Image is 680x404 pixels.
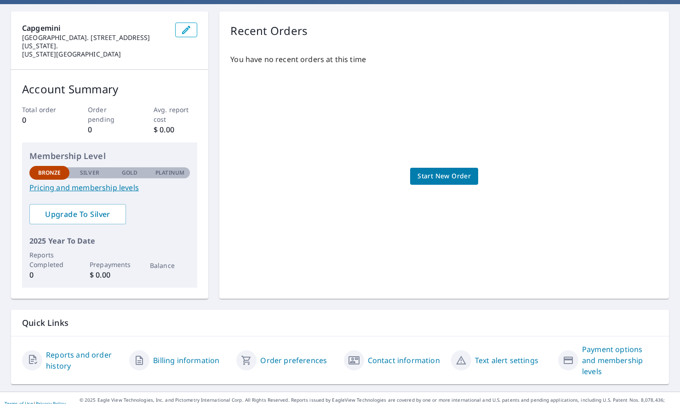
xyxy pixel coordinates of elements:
p: Silver [80,169,99,177]
p: 0 [29,269,69,280]
p: Balance [150,261,190,270]
a: Start New Order [410,168,478,185]
a: Payment options and membership levels [582,344,658,377]
span: Upgrade To Silver [37,209,119,219]
a: Billing information [153,355,219,366]
a: Pricing and membership levels [29,182,190,193]
p: Account Summary [22,81,197,97]
a: Order preferences [260,355,327,366]
p: Reports Completed [29,250,69,269]
p: [GEOGRAPHIC_DATA]. [STREET_ADDRESS][US_STATE]. [22,34,168,50]
p: Order pending [88,105,131,124]
p: 0 [22,114,66,125]
a: Contact information [368,355,440,366]
p: 2025 Year To Date [29,235,190,246]
a: Text alert settings [475,355,538,366]
p: $ 0.00 [154,124,197,135]
p: $ 0.00 [90,269,130,280]
p: Bronze [38,169,61,177]
p: Gold [122,169,137,177]
p: You have no recent orders at this time [230,54,658,65]
p: Membership Level [29,150,190,162]
p: Prepayments [90,260,130,269]
p: Total order [22,105,66,114]
p: Quick Links [22,317,658,329]
a: Reports and order history [46,349,122,371]
p: Recent Orders [230,23,308,39]
p: Avg. report cost [154,105,197,124]
p: Capgemini [22,23,168,34]
span: Start New Order [417,171,471,182]
p: [US_STATE][GEOGRAPHIC_DATA] [22,50,168,58]
p: Platinum [155,169,184,177]
a: Upgrade To Silver [29,204,126,224]
p: 0 [88,124,131,135]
